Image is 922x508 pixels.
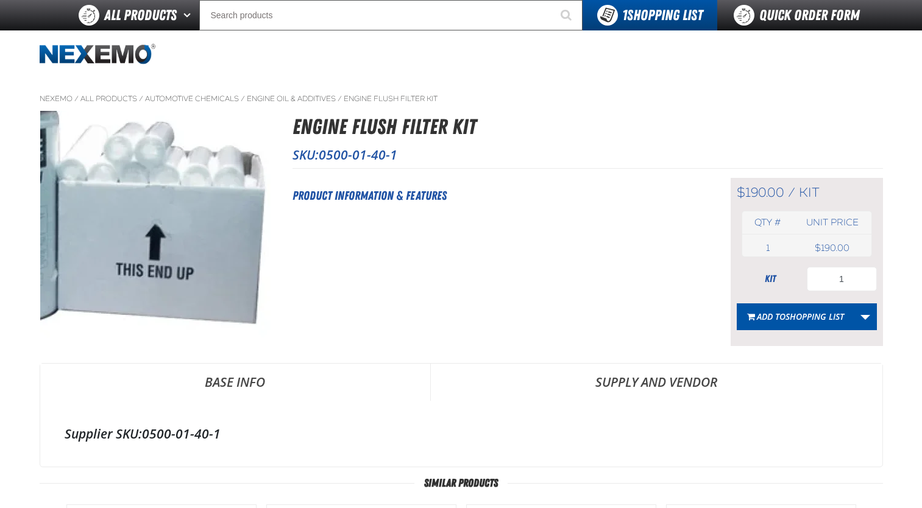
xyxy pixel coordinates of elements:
[40,364,430,400] a: Base Info
[854,303,877,330] a: More Actions
[319,146,397,163] span: 0500-01-40-1
[737,185,784,200] span: $190.00
[414,477,508,489] span: Similar Products
[145,94,239,104] a: Automotive Chemicals
[40,44,155,65] img: Nexemo logo
[622,7,627,24] strong: 1
[293,186,700,205] h2: Product Information & Features
[757,311,844,322] span: Add to
[40,94,73,104] a: Nexemo
[766,242,770,253] span: 1
[40,44,155,65] a: Home
[737,272,804,286] div: kit
[40,94,883,104] nav: Breadcrumbs
[737,303,854,330] button: Add toShopping List
[247,94,336,104] a: Engine Oil & Additives
[241,94,245,104] span: /
[742,211,794,234] th: Qty #
[622,7,703,24] span: Shopping List
[788,185,795,200] span: /
[104,4,177,26] span: All Products
[65,425,858,442] div: 0500-01-40-1
[785,311,844,322] span: Shopping List
[80,94,137,104] a: All Products
[293,111,883,143] h1: Engine Flush Filter Kit
[807,267,877,291] input: Product Quantity
[338,94,342,104] span: /
[139,94,143,104] span: /
[40,111,271,338] img: Engine Flush Filter Kit
[793,211,871,234] th: Unit price
[431,364,882,400] a: Supply and Vendor
[793,239,871,256] td: $190.00
[799,185,820,200] span: kit
[344,94,438,104] a: Engine Flush Filter Kit
[293,146,883,163] p: SKU:
[65,425,142,442] label: Supplier SKU:
[74,94,79,104] span: /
